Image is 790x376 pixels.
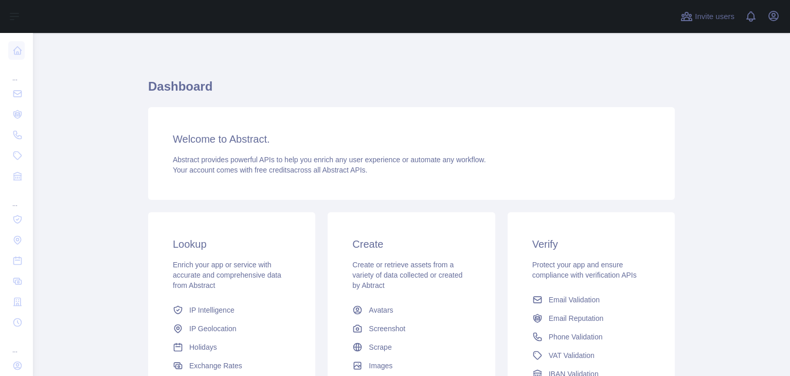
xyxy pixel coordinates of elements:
button: Invite users [678,8,737,25]
a: VAT Validation [528,346,654,365]
span: Email Reputation [549,313,604,323]
span: Your account comes with across all Abstract APIs. [173,166,367,174]
span: Protect your app and ensure compliance with verification APIs [532,261,637,279]
span: Images [369,361,392,371]
span: Create or retrieve assets from a variety of data collected or created by Abtract [352,261,462,289]
h3: Verify [532,237,650,251]
span: Scrape [369,342,391,352]
span: Screenshot [369,323,405,334]
a: IP Intelligence [169,301,295,319]
a: Scrape [348,338,474,356]
a: Screenshot [348,319,474,338]
h3: Welcome to Abstract. [173,132,650,146]
span: Abstract provides powerful APIs to help you enrich any user experience or automate any workflow. [173,156,486,164]
span: Email Validation [549,295,600,305]
div: ... [8,334,25,354]
span: Enrich your app or service with accurate and comprehensive data from Abstract [173,261,281,289]
span: Avatars [369,305,393,315]
span: IP Intelligence [189,305,235,315]
a: Email Reputation [528,309,654,328]
a: IP Geolocation [169,319,295,338]
span: Invite users [695,11,734,23]
div: ... [8,62,25,82]
span: free credits [255,166,290,174]
a: Exchange Rates [169,356,295,375]
h3: Create [352,237,470,251]
a: Phone Validation [528,328,654,346]
div: ... [8,187,25,208]
span: Phone Validation [549,332,603,342]
h3: Lookup [173,237,291,251]
span: VAT Validation [549,350,595,361]
span: IP Geolocation [189,323,237,334]
a: Holidays [169,338,295,356]
h1: Dashboard [148,78,675,103]
span: Holidays [189,342,217,352]
a: Images [348,356,474,375]
a: Email Validation [528,290,654,309]
a: Avatars [348,301,474,319]
span: Exchange Rates [189,361,242,371]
